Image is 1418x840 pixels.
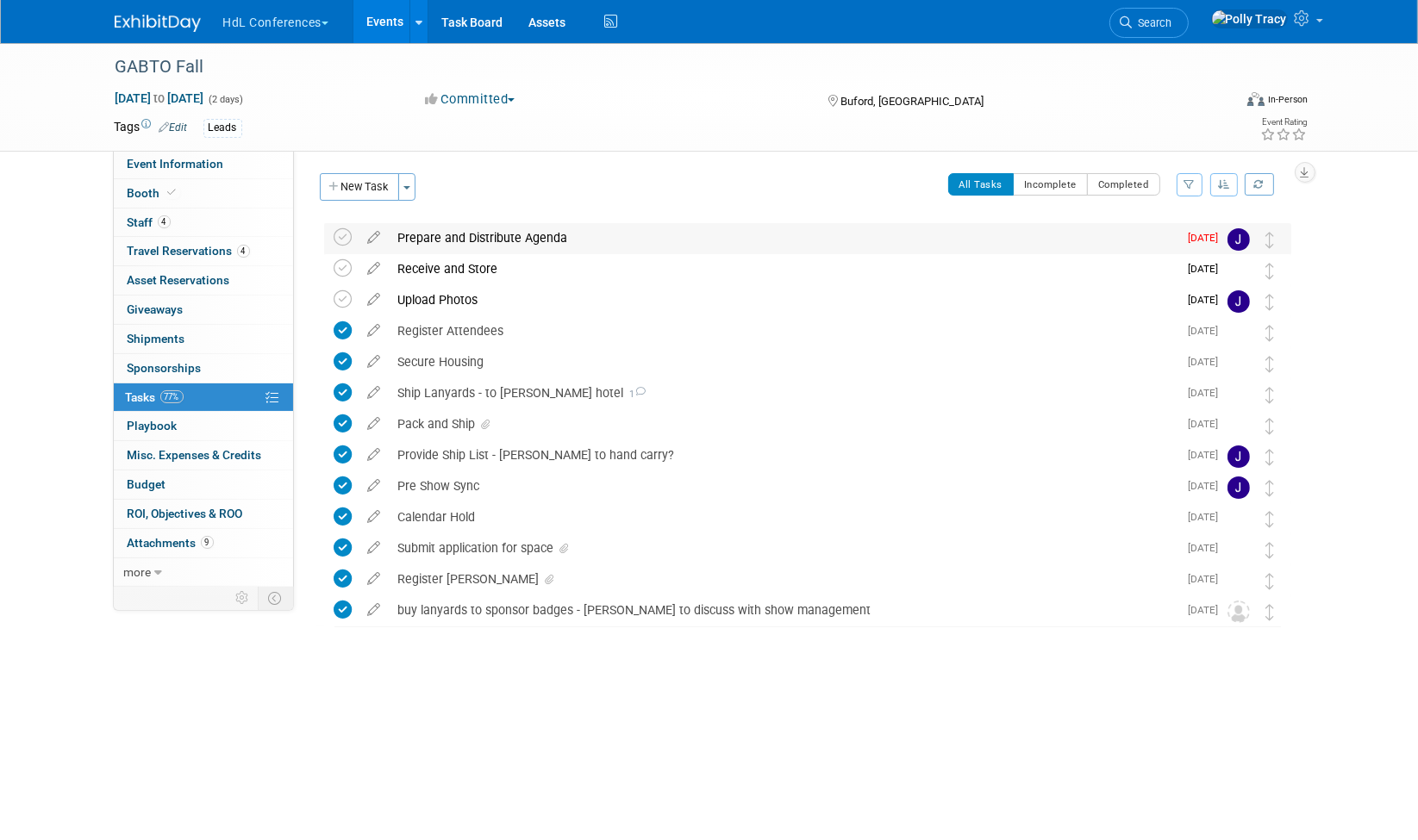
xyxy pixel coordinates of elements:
[128,157,224,171] span: Event Information
[390,440,1178,470] div: Provide Ship List - [PERSON_NAME] to hand carry?
[158,215,171,228] span: 4
[128,477,166,491] span: Budget
[128,536,214,550] span: Attachments
[1189,418,1227,430] span: [DATE]
[359,230,390,246] a: edit
[1266,449,1275,465] i: Move task
[390,564,1178,594] div: Register [PERSON_NAME]
[1267,93,1308,106] div: In-Person
[359,416,390,432] a: edit
[1260,118,1307,127] div: Event Rating
[359,385,390,401] a: edit
[359,261,390,277] a: edit
[390,223,1178,252] div: Prepare and Distribute Agenda
[114,354,293,383] a: Sponsorships
[359,478,390,494] a: edit
[128,361,202,375] span: Sponsorships
[1266,480,1275,496] i: Move task
[840,95,984,108] span: Buford, [GEOGRAPHIC_DATA]
[1189,232,1227,244] span: [DATE]
[1189,573,1227,585] span: [DATE]
[128,186,180,200] span: Booth
[128,244,250,258] span: Travel Reservations
[390,409,1178,439] div: Pack and Ship
[128,215,171,229] span: Staff
[1013,173,1088,196] button: Incomplete
[1266,356,1275,372] i: Move task
[1189,356,1227,368] span: [DATE]
[115,118,188,138] td: Tags
[128,507,243,520] span: ROI, Objectives & ROO
[1189,387,1227,399] span: [DATE]
[228,587,259,609] td: Personalize Event Tab Strip
[390,254,1178,283] div: Receive and Store
[1266,294,1275,310] i: Move task
[390,285,1178,314] div: Upload Photos
[1087,173,1160,196] button: Completed
[152,91,168,105] span: to
[359,447,390,463] a: edit
[258,587,293,609] td: Toggle Event Tabs
[114,558,293,587] a: more
[1189,604,1227,616] span: [DATE]
[359,602,390,618] a: edit
[1109,8,1189,38] a: Search
[128,448,262,462] span: Misc. Expenses & Credits
[128,332,185,345] span: Shipments
[1266,387,1275,403] i: Move task
[1189,263,1227,275] span: [DATE]
[1247,92,1265,106] img: Format-Inperson.png
[359,509,390,525] a: edit
[203,119,242,137] div: Leads
[1227,228,1250,251] img: Johnny Nguyen
[1227,414,1250,437] img: Polly Tracy
[1266,325,1275,341] i: Move task
[359,540,390,556] a: edit
[1266,232,1275,248] i: Move task
[390,595,1178,625] div: buy lanyards to sponsor badges - [PERSON_NAME] to discuss with show management
[159,121,188,134] a: Edit
[114,237,293,265] a: Travel Reservations4
[1189,325,1227,337] span: [DATE]
[1266,604,1275,620] i: Move task
[390,378,1178,408] div: Ship Lanyards - to [PERSON_NAME] hotel
[1227,507,1250,530] img: Polly Tracy
[128,419,178,432] span: Playbook
[128,273,230,287] span: Asset Reservations
[1245,173,1274,196] a: Refresh
[114,150,293,178] a: Event Information
[114,500,293,528] a: ROI, Objectives & ROO
[1266,263,1275,279] i: Move task
[114,383,293,412] a: Tasks77%
[1131,90,1309,115] div: Event Format
[320,173,399,201] button: New Task
[1227,321,1250,344] img: Polly Tracy
[359,323,390,339] a: edit
[1189,449,1227,461] span: [DATE]
[1227,538,1250,561] img: Polly Tracy
[114,529,293,557] a: Attachments9
[160,390,184,403] span: 77%
[114,325,293,353] a: Shipments
[1266,573,1275,589] i: Move task
[390,316,1178,345] div: Register Attendees
[168,188,177,197] i: Booth reservation complete
[114,296,293,324] a: Giveaways
[1266,418,1275,434] i: Move task
[114,441,293,470] a: Misc. Expenses & Credits
[1227,290,1250,313] img: Johnny Nguyen
[126,390,184,404] span: Tasks
[1266,542,1275,558] i: Move task
[109,52,1207,83] div: GABTO Fall
[208,94,244,105] span: (2 days)
[948,173,1015,196] button: All Tasks
[1133,16,1172,29] span: Search
[1227,445,1250,468] img: Johnny Nguyen
[114,208,293,237] a: Staff4
[115,90,205,106] span: [DATE] [DATE]
[124,565,152,579] span: more
[390,347,1178,376] div: Secure Housing
[359,571,390,587] a: edit
[115,15,201,32] img: ExhibitDay
[624,389,647,400] span: 1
